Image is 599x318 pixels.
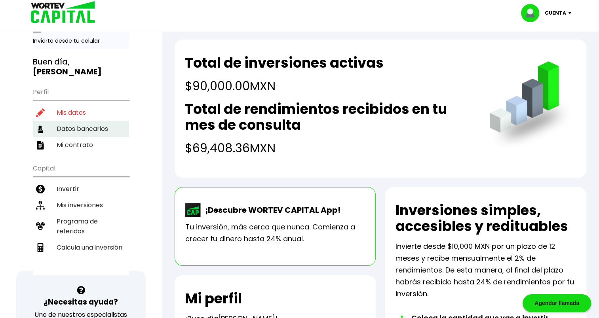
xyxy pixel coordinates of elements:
img: recomiendanos-icon.9b8e9327.svg [36,222,45,231]
a: Invertir [33,181,129,197]
h2: Mi perfil [185,291,242,307]
p: Tu inversión, más cerca que nunca. Comienza a crecer tu dinero hasta 24% anual. [185,221,365,245]
img: profile-image [521,4,545,22]
img: inversiones-icon.6695dc30.svg [36,201,45,210]
ul: Perfil [33,83,129,153]
img: datos-icon.10cf9172.svg [36,125,45,133]
p: Cuenta [545,7,566,19]
a: Mis inversiones [33,197,129,213]
img: invertir-icon.b3b967d7.svg [36,185,45,193]
a: Mis datos [33,104,129,121]
ul: Capital [33,159,129,275]
img: wortev-capital-app-icon [185,203,201,217]
h4: $69,408.36 MXN [185,139,474,157]
img: contrato-icon.f2db500c.svg [36,141,45,150]
a: Datos bancarios [33,121,129,137]
h2: Total de inversiones activas [185,55,384,71]
h3: ¿Necesitas ayuda? [44,296,118,308]
p: Invierte desde tu celular [33,37,129,45]
h4: $90,000.00 MXN [185,77,384,95]
a: Mi contrato [33,137,129,153]
h2: Inversiones simples, accesibles y redituables [396,203,576,234]
img: calculadora-icon.17d418c4.svg [36,243,45,252]
h2: Total de rendimientos recibidos en tu mes de consulta [185,101,474,133]
a: Programa de referidos [33,213,129,239]
p: Invierte desde $10,000 MXN por un plazo de 12 meses y recibe mensualmente el 2% de rendimientos. ... [396,240,576,300]
img: grafica.516fef24.png [486,61,576,151]
b: [PERSON_NAME] [33,66,102,77]
img: icon-down [566,12,577,14]
a: Calcula una inversión [33,239,129,256]
img: editar-icon.952d3147.svg [36,108,45,117]
h3: Buen día, [33,57,129,77]
p: ¡Descubre WORTEV CAPITAL App! [201,204,340,216]
div: Agendar llamada [523,294,591,312]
